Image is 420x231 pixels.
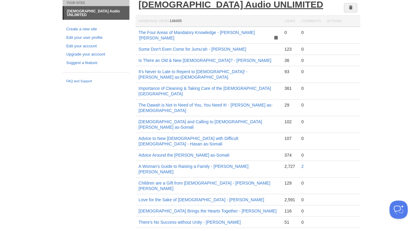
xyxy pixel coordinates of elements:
[301,58,321,63] div: 0
[139,86,271,96] a: Importance of Cleaning & Taking Care of the [DEMOGRAPHIC_DATA][GEOGRAPHIC_DATA]
[66,79,126,84] a: FAQ and Support
[301,180,321,186] div: 0
[139,181,270,191] a: Children are a Gift from [DEMOGRAPHIC_DATA] - [PERSON_NAME] [PERSON_NAME]
[301,102,321,108] div: 0
[170,19,182,23] span: 146405
[301,136,321,141] div: 0
[66,26,126,32] a: Create a new site
[139,153,229,158] a: Advice Around the [PERSON_NAME] as-Somali
[298,16,324,27] th: Comments
[139,30,255,40] a: The Four Areas of Mandatory Knowledge - [PERSON_NAME] '[PERSON_NAME]
[301,164,304,169] a: 2
[284,164,295,169] div: 2,727
[284,30,295,35] div: 0
[324,16,360,27] th: Actions
[281,16,298,27] th: Views
[139,209,277,213] a: [DEMOGRAPHIC_DATA] Brings the Hearts Together - [PERSON_NAME]
[139,119,262,130] a: [DEMOGRAPHIC_DATA] and Calling to [DEMOGRAPHIC_DATA][PERSON_NAME] as-Somali
[301,86,321,91] div: 0
[139,220,241,225] a: There's No Success without Unity - [PERSON_NAME]
[301,30,321,35] div: 0
[284,86,295,91] div: 361
[390,201,408,219] iframe: Help Scout Beacon - Open
[284,197,295,202] div: 2,591
[301,69,321,74] div: 0
[301,119,321,124] div: 0
[64,6,129,20] a: [DEMOGRAPHIC_DATA] Audio UNLIMITED
[284,46,295,52] div: 123
[284,102,295,108] div: 29
[139,136,238,146] a: Advice to New [DEMOGRAPHIC_DATA] with Difficult [DEMOGRAPHIC_DATA] - Hasan as-Somali
[284,69,295,74] div: 93
[284,152,295,158] div: 374
[301,219,321,225] div: 0
[66,51,126,58] a: Upgrade your account
[66,43,126,49] a: Edit your account
[301,208,321,214] div: 0
[284,219,295,225] div: 51
[139,58,271,63] a: Is There an Old & New [DEMOGRAPHIC_DATA]? - [PERSON_NAME]
[139,197,264,202] a: Love for the Sake of [DEMOGRAPHIC_DATA] - [PERSON_NAME]
[284,136,295,141] div: 107
[139,47,246,52] a: Some Don’t Even Come for Jumu'ah - [PERSON_NAME]
[284,58,295,63] div: 36
[66,35,126,41] a: Edit your user profile
[301,197,321,202] div: 0
[66,60,126,66] a: Suggest a feature
[301,152,321,158] div: 0
[139,69,248,80] a: It's Never to Late to Repent to [DEMOGRAPHIC_DATA]! - [PERSON_NAME] as-[DEMOGRAPHIC_DATA]
[284,208,295,214] div: 116
[139,164,249,174] a: A Woman's Guide to Raising a Family - [PERSON_NAME] [PERSON_NAME]
[139,103,273,113] a: The Dawah is Not in Need of You, You Need It! - [PERSON_NAME] as-[DEMOGRAPHIC_DATA]
[136,16,281,27] th: Homepage Views
[284,119,295,124] div: 102
[301,46,321,52] div: 0
[284,180,295,186] div: 129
